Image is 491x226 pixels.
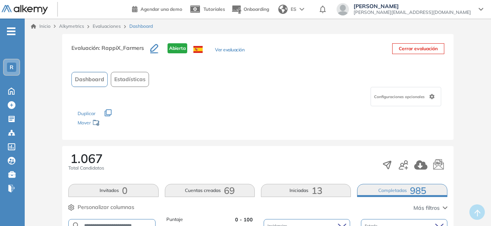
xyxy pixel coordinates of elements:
img: world [278,5,288,14]
span: ES [291,6,296,13]
span: R [10,64,14,70]
span: Más filtros [413,204,440,212]
button: Completadas985 [357,184,447,197]
span: Configuraciones opcionales [374,94,426,100]
span: Personalizar columnas [78,203,134,211]
button: Onboarding [231,1,269,18]
button: Estadísticas [111,72,149,87]
div: Mover [78,116,155,131]
button: Iniciadas13 [261,184,351,197]
span: Duplicar [78,110,95,116]
h3: Evaluación [71,43,150,59]
button: Personalizar columnas [68,203,134,211]
button: Cerrar evaluación [392,43,444,54]
div: Configuraciones opcionales [371,87,441,106]
span: Agendar una demo [141,6,182,12]
button: Dashboard [71,72,108,87]
span: Tutoriales [203,6,225,12]
span: : RappiX_Farmers [99,44,144,51]
span: [PERSON_NAME] [354,3,471,9]
button: Más filtros [413,204,447,212]
img: Logo [2,5,48,15]
span: Abierta [168,43,187,53]
span: 1.067 [70,152,103,165]
span: Dashboard [75,75,104,83]
a: Evaluaciones [93,23,121,29]
img: arrow [300,8,304,11]
span: Total Candidatos [68,165,104,172]
span: 0 - 100 [235,216,253,223]
button: Cuentas creadas69 [165,184,255,197]
a: Agendar una demo [132,4,182,13]
a: Inicio [31,23,51,30]
span: Puntaje [166,216,183,223]
span: Estadísticas [114,75,146,83]
img: ESP [193,46,203,53]
span: Onboarding [244,6,269,12]
i: - [7,31,15,32]
span: Alkymetrics [59,23,84,29]
button: Invitados0 [68,184,158,197]
span: Dashboard [129,23,153,30]
button: Ver evaluación [215,46,244,54]
span: [PERSON_NAME][EMAIL_ADDRESS][DOMAIN_NAME] [354,9,471,15]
